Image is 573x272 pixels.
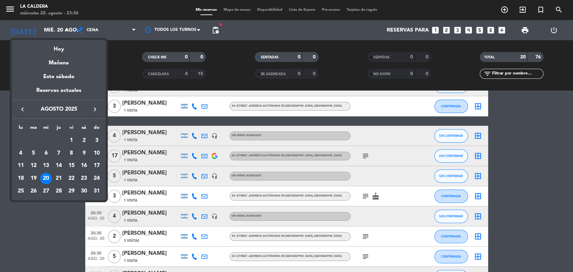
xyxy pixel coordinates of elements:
[27,147,40,160] td: 5 de agosto de 2025
[91,185,102,197] div: 31
[90,185,103,198] td: 31 de agosto de 2025
[16,105,29,114] button: keyboard_arrow_left
[90,134,103,147] td: 3 de agosto de 2025
[29,105,89,114] span: agosto 2025
[78,172,91,185] td: 23 de agosto de 2025
[66,135,77,146] div: 1
[52,160,65,172] td: 14 de agosto de 2025
[40,160,52,172] div: 13
[53,148,64,159] div: 7
[40,147,52,160] td: 6 de agosto de 2025
[40,148,52,159] div: 6
[14,134,65,147] td: AGO.
[65,147,78,160] td: 8 de agosto de 2025
[78,148,90,159] div: 9
[18,105,27,113] i: keyboard_arrow_left
[78,160,90,172] div: 16
[65,160,78,172] td: 15 de agosto de 2025
[78,135,90,146] div: 2
[53,160,64,172] div: 14
[78,147,91,160] td: 9 de agosto de 2025
[52,147,65,160] td: 7 de agosto de 2025
[15,185,27,197] div: 25
[28,160,39,172] div: 12
[66,185,77,197] div: 29
[14,147,27,160] td: 4 de agosto de 2025
[78,160,91,172] td: 16 de agosto de 2025
[27,124,40,134] th: martes
[78,185,90,197] div: 30
[66,148,77,159] div: 8
[52,124,65,134] th: jueves
[66,173,77,184] div: 22
[91,148,102,159] div: 10
[15,160,27,172] div: 11
[91,105,99,113] i: keyboard_arrow_right
[12,67,106,86] div: Este sábado
[52,185,65,198] td: 28 de agosto de 2025
[89,105,101,114] button: keyboard_arrow_right
[27,160,40,172] td: 12 de agosto de 2025
[40,185,52,198] td: 27 de agosto de 2025
[78,124,91,134] th: sábado
[40,173,52,184] div: 20
[28,148,39,159] div: 5
[14,124,27,134] th: lunes
[65,185,78,198] td: 29 de agosto de 2025
[15,173,27,184] div: 18
[90,147,103,160] td: 10 de agosto de 2025
[65,172,78,185] td: 22 de agosto de 2025
[65,124,78,134] th: viernes
[40,185,52,197] div: 27
[12,40,106,54] div: Hoy
[14,185,27,198] td: 25 de agosto de 2025
[78,173,90,184] div: 23
[66,160,77,172] div: 15
[91,173,102,184] div: 24
[40,124,52,134] th: miércoles
[91,160,102,172] div: 17
[52,172,65,185] td: 21 de agosto de 2025
[27,172,40,185] td: 19 de agosto de 2025
[90,160,103,172] td: 17 de agosto de 2025
[65,134,78,147] td: 1 de agosto de 2025
[12,86,106,100] div: Reservas actuales
[28,185,39,197] div: 26
[90,124,103,134] th: domingo
[14,172,27,185] td: 18 de agosto de 2025
[40,160,52,172] td: 13 de agosto de 2025
[12,54,106,67] div: Mañana
[53,185,64,197] div: 28
[53,173,64,184] div: 21
[78,134,91,147] td: 2 de agosto de 2025
[78,185,91,198] td: 30 de agosto de 2025
[90,172,103,185] td: 24 de agosto de 2025
[14,160,27,172] td: 11 de agosto de 2025
[15,148,27,159] div: 4
[91,135,102,146] div: 3
[27,185,40,198] td: 26 de agosto de 2025
[40,172,52,185] td: 20 de agosto de 2025
[28,173,39,184] div: 19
